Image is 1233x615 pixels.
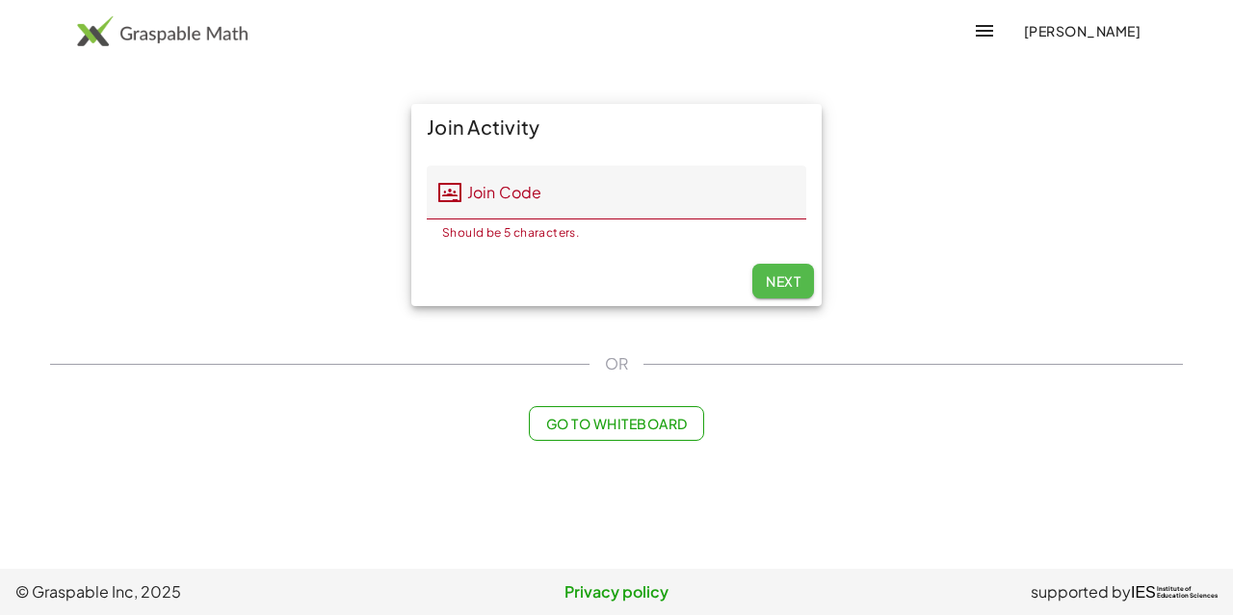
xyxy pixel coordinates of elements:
[411,104,822,150] div: Join Activity
[1131,583,1156,602] span: IES
[1008,13,1156,48] button: [PERSON_NAME]
[529,406,703,441] button: Go to Whiteboard
[545,415,687,432] span: Go to Whiteboard
[1023,22,1141,39] span: [PERSON_NAME]
[15,580,416,603] span: © Graspable Inc, 2025
[1031,580,1131,603] span: supported by
[416,580,817,603] a: Privacy policy
[1131,580,1218,603] a: IESInstitute ofEducation Sciences
[766,272,800,290] span: Next
[605,352,628,375] span: OR
[752,264,814,298] button: Next
[442,227,791,239] div: Should be 5 characters.
[1157,586,1218,600] span: Institute of Education Sciences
